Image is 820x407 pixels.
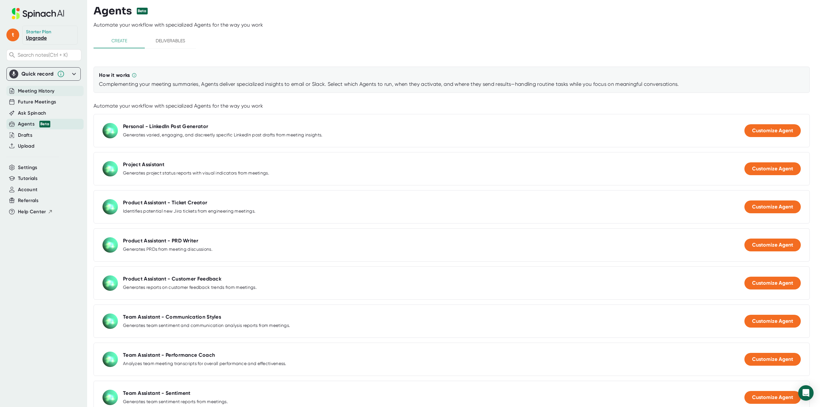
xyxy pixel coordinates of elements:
[744,353,801,366] button: Customize Agent
[18,98,56,106] button: Future Meetings
[123,170,269,176] div: Generates project status reports with visual indicators from meetings.
[18,164,37,171] button: Settings
[39,121,50,127] div: Beta
[9,68,78,80] div: Quick record
[752,127,793,134] span: Customize Agent
[102,352,118,367] img: Team Assistant - Performance Coach
[123,161,164,168] div: Project Assistant
[752,166,793,172] span: Customize Agent
[123,314,221,320] div: Team Assistant - Communication Styles
[18,120,50,128] button: Agents Beta
[744,239,801,251] button: Customize Agent
[102,199,118,215] img: Product Assistant - Ticket Creator
[123,399,228,405] div: Generates team sentiment reports from meetings.
[752,356,793,362] span: Customize Agent
[94,103,810,109] div: Automate your workflow with specialized Agents for the way you work
[102,390,118,405] img: Team Assistant - Sentiment
[26,35,47,41] a: Upgrade
[6,28,19,41] span: t
[123,123,208,130] div: Personal - LinkedIn Post Generator
[97,37,141,45] span: Create
[18,87,54,95] button: Meeting History
[123,361,286,367] div: Analyzes team meeting transcripts for overall performance and effectiveness.
[123,285,257,290] div: Generates reports on customer feedback trends from meetings.
[123,390,191,396] div: Team Assistant - Sentiment
[123,238,198,244] div: Product Assistant - PRD Writer
[752,280,793,286] span: Customize Agent
[21,71,54,77] div: Quick record
[18,120,50,128] div: Agents
[26,29,52,35] div: Starter Plan
[18,52,68,58] span: Search notes (Ctrl + K)
[744,391,801,404] button: Customize Agent
[18,175,37,182] button: Tutorials
[123,276,221,282] div: Product Assistant - Customer Feedback
[102,275,118,291] img: Product Assistant - Customer Feedback
[102,123,118,138] img: Personal - LinkedIn Post Generator
[137,8,148,14] div: Beta
[18,186,37,193] button: Account
[94,22,820,28] div: Automate your workflow with specialized Agents for the way you work
[752,394,793,400] span: Customize Agent
[18,208,46,216] span: Help Center
[744,124,801,137] button: Customize Agent
[123,247,212,252] div: Generates PRDs from meeting discussions.
[123,352,215,358] div: Team Assistant - Performance Coach
[123,208,255,214] div: Identifies potential new Jira tickets from engineering meetings.
[123,323,290,329] div: Generates team sentiment and communication analysis reports from meetings.
[102,161,118,176] img: Project Assistant
[99,72,130,78] div: How it works
[102,237,118,253] img: Product Assistant - PRD Writer
[18,142,34,150] button: Upload
[149,37,192,45] span: Deliverables
[18,197,38,204] button: Referrals
[744,277,801,289] button: Customize Agent
[744,315,801,328] button: Customize Agent
[102,313,118,329] img: Team Assistant - Communication Styles
[18,110,46,117] button: Ask Spinach
[123,132,323,138] div: Generates varied, engaging, and discreetly specific LinkedIn post drafts from meeting insights.
[18,132,32,139] button: Drafts
[18,208,53,216] button: Help Center
[752,242,793,248] span: Customize Agent
[752,318,793,324] span: Customize Agent
[798,385,814,401] div: Open Intercom Messenger
[132,73,137,78] svg: Complementing your meeting summaries, Agents deliver specialized insights to email or Slack. Sele...
[99,81,804,87] div: Complementing your meeting summaries, Agents deliver specialized insights to email or Slack. Sele...
[94,5,132,17] h3: Agents
[744,162,801,175] button: Customize Agent
[123,199,207,206] div: Product Assistant - Ticket Creator
[744,200,801,213] button: Customize Agent
[752,204,793,210] span: Customize Agent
